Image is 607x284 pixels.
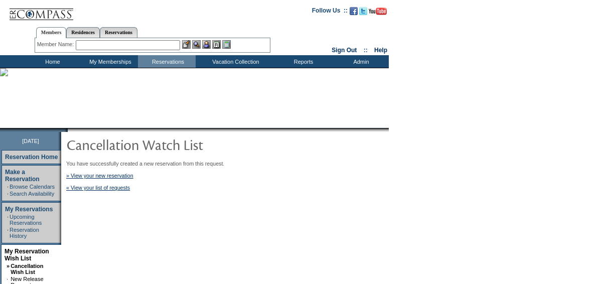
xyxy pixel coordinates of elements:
[222,40,231,49] img: b_calculator.gif
[138,55,196,68] td: Reservations
[359,10,367,16] a: Follow us on Twitter
[64,128,68,132] img: promoShadowLeftCorner.gif
[22,138,39,144] span: [DATE]
[5,206,53,213] a: My Reservations
[331,55,389,68] td: Admin
[5,169,40,183] a: Make a Reservation
[202,40,211,49] img: Impersonate
[68,128,69,132] img: blank.gif
[7,263,10,269] b: »
[7,214,9,226] td: ·
[66,173,133,179] a: » View your new reservation
[10,227,39,239] a: Reservation History
[212,40,221,49] img: Reservations
[100,27,137,38] a: Reservations
[37,40,76,49] div: Member Name:
[374,47,387,54] a: Help
[80,55,138,68] td: My Memberships
[10,184,55,190] a: Browse Calendars
[273,55,331,68] td: Reports
[359,7,367,15] img: Follow us on Twitter
[312,6,348,18] td: Follow Us ::
[10,191,54,197] a: Search Availability
[66,185,130,191] a: « View your list of requests
[369,8,387,15] img: Subscribe to our YouTube Channel
[196,55,273,68] td: Vacation Collection
[11,263,43,275] a: Cancellation Wish List
[7,191,9,197] td: ·
[10,214,42,226] a: Upcoming Reservations
[350,10,358,16] a: Become our fan on Facebook
[369,10,387,16] a: Subscribe to our YouTube Channel
[7,227,9,239] td: ·
[5,154,58,161] a: Reservation Home
[66,134,267,155] img: pgTtlCancellationNotification.gif
[182,40,191,49] img: b_edit.gif
[66,27,100,38] a: Residences
[36,27,67,38] a: Members
[5,248,49,262] a: My Reservation Wish List
[192,40,201,49] img: View
[23,55,80,68] td: Home
[364,47,368,54] span: ::
[350,7,358,15] img: Become our fan on Facebook
[7,184,9,190] td: ·
[332,47,357,54] a: Sign Out
[66,161,224,167] span: You have successfully created a new reservation from this request.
